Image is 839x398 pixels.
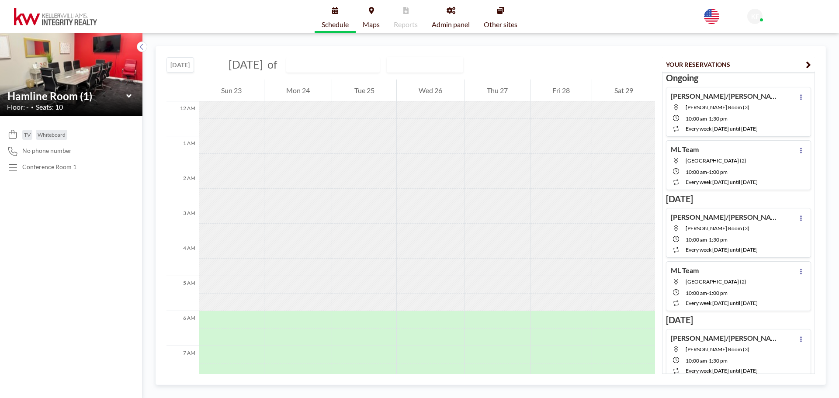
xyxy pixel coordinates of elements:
h4: ML Team [671,266,699,275]
span: Floor: - [7,103,29,111]
span: - [707,290,709,296]
div: Search for option [387,57,463,72]
p: Conference Room 1 [22,163,76,171]
span: WEEKLY VIEW [389,59,438,70]
span: - [707,115,709,122]
div: 5 AM [166,276,199,311]
span: KWIR Front Desk [766,10,814,17]
span: • [31,104,34,110]
span: Snelling Room (3) [686,225,749,232]
span: Other sites [484,21,517,28]
img: organization-logo [14,8,97,25]
span: 10:00 AM [686,357,707,364]
span: Schedule [322,21,349,28]
div: Sat 29 [592,80,655,101]
div: 12 AM [166,101,199,136]
span: Maps [363,21,380,28]
div: 1 AM [166,136,199,171]
div: 4 AM [166,241,199,276]
span: every week [DATE] until [DATE] [686,300,758,306]
div: Sun 23 [199,80,264,101]
h4: [PERSON_NAME]/[PERSON_NAME] [671,334,780,343]
span: 10:00 AM [686,115,707,122]
span: every week [DATE] until [DATE] [686,125,758,132]
div: 6 AM [166,311,199,346]
span: every week [DATE] until [DATE] [686,367,758,374]
span: 1:30 PM [709,236,728,243]
span: KF [751,13,759,21]
span: No phone number [22,147,72,155]
span: 1:00 PM [709,169,728,175]
span: Reports [394,21,418,28]
span: every week [DATE] until [DATE] [686,179,758,185]
span: Lexington Room (2) [686,157,746,164]
h3: [DATE] [666,315,811,325]
span: Seats: 10 [36,103,63,111]
span: Lexington Room (2) [686,278,746,285]
div: Tue 25 [332,80,396,101]
input: Hamline Room (1) [287,58,371,72]
span: every week [DATE] until [DATE] [686,246,758,253]
div: 3 AM [166,206,199,241]
h4: [PERSON_NAME]/[PERSON_NAME] [671,92,780,100]
div: 7 AM [166,346,199,381]
span: of [267,58,277,71]
span: Admin [766,17,782,24]
button: YOUR RESERVATIONS [662,57,815,72]
span: 10:00 AM [686,290,707,296]
div: Mon 24 [264,80,332,101]
span: Snelling Room (3) [686,104,749,111]
span: 1:30 PM [709,115,728,122]
h4: [PERSON_NAME]/[PERSON_NAME] [671,213,780,221]
button: [DATE] [166,57,194,73]
input: Search for option [439,59,448,70]
span: [DATE] [229,58,263,71]
span: Whiteboard [38,132,66,138]
span: TV [24,132,31,138]
span: 10:00 AM [686,169,707,175]
span: 1:00 PM [709,290,728,296]
span: - [707,236,709,243]
div: 2 AM [166,171,199,206]
div: Thu 27 [465,80,530,101]
h3: [DATE] [666,194,811,204]
div: Fri 28 [530,80,592,101]
h3: Ongoing [666,73,811,83]
span: 1:30 PM [709,357,728,364]
span: Snelling Room (3) [686,346,749,353]
h4: ML Team [671,145,699,154]
span: Admin panel [432,21,470,28]
div: Wed 26 [397,80,465,101]
span: - [707,169,709,175]
span: - [707,357,709,364]
input: Hamline Room (1) [7,90,126,102]
span: 10:00 AM [686,236,707,243]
